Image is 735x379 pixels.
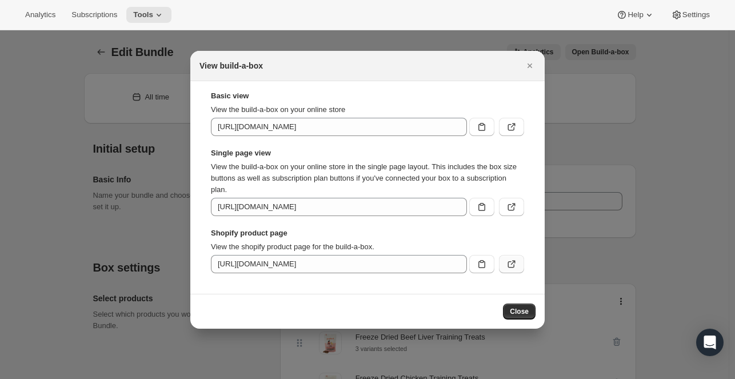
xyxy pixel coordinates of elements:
[609,7,661,23] button: Help
[126,7,171,23] button: Tools
[25,10,55,19] span: Analytics
[211,161,524,196] p: View the build-a-box on your online store in the single page layout. This includes the box size b...
[211,241,524,253] p: View the shopify product page for the build-a-box.
[664,7,717,23] button: Settings
[65,7,124,23] button: Subscriptions
[211,104,524,115] p: View the build-a-box on your online store
[682,10,710,19] span: Settings
[199,60,263,71] h2: View build-a-box
[696,329,724,356] div: Open Intercom Messenger
[18,7,62,23] button: Analytics
[211,90,524,102] strong: Basic view
[628,10,643,19] span: Help
[211,228,524,239] strong: Shopify product page
[503,304,536,320] button: Close
[133,10,153,19] span: Tools
[211,147,524,159] strong: Single page view
[510,307,529,316] span: Close
[71,10,117,19] span: Subscriptions
[522,58,538,74] button: Close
